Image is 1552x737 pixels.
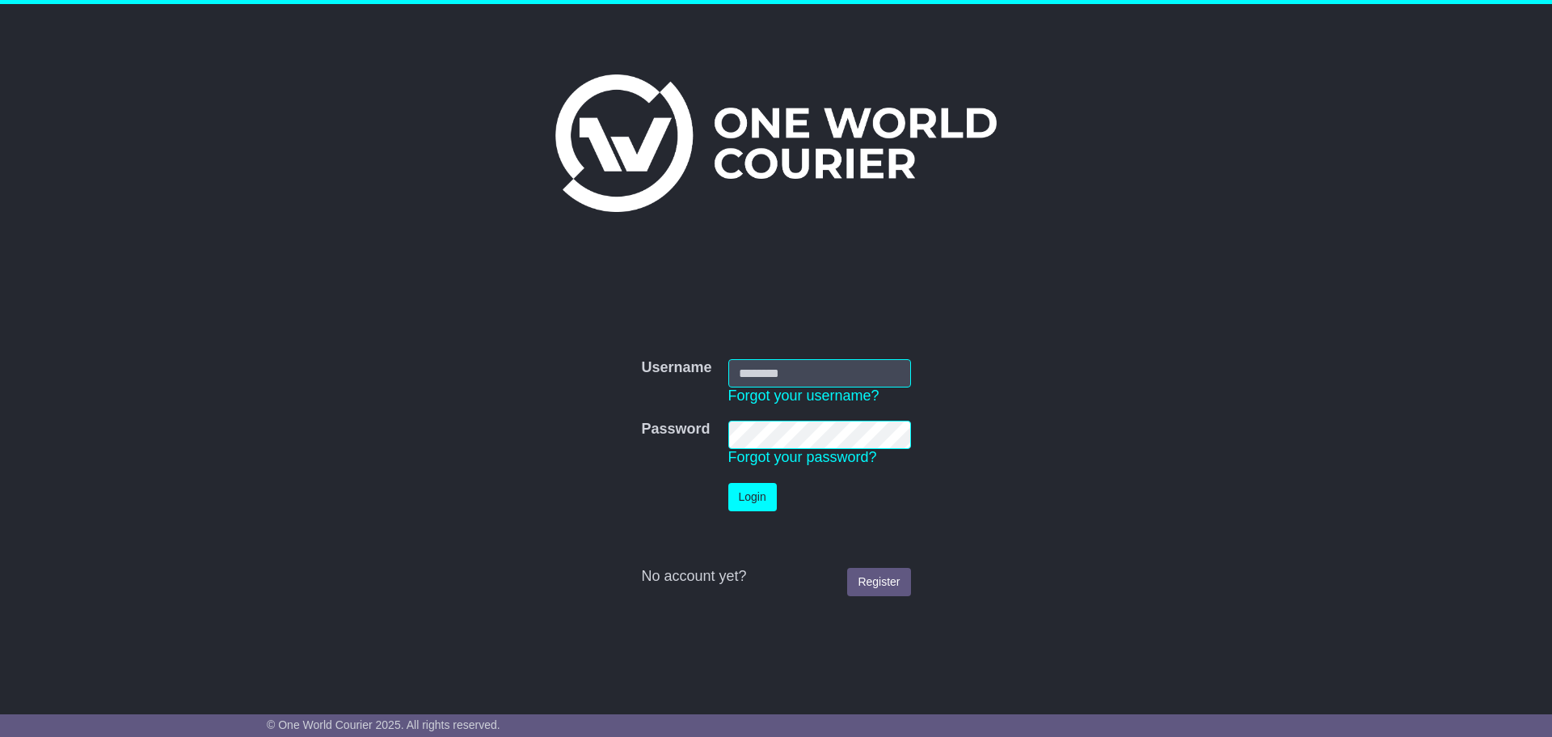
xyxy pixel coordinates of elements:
a: Forgot your username? [728,388,879,404]
img: One World [555,74,997,212]
label: Password [641,421,710,438]
a: Register [847,568,910,596]
label: Username [641,359,711,377]
a: Forgot your password? [728,449,877,465]
span: © One World Courier 2025. All rights reserved. [267,718,500,731]
button: Login [728,483,777,511]
div: No account yet? [641,568,910,586]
